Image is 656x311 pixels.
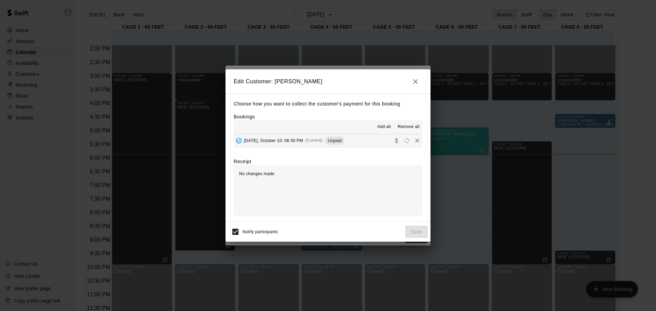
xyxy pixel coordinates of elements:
h2: Edit Customer: [PERSON_NAME] [225,69,430,94]
span: Reschedule [402,138,412,143]
span: Remove all [398,124,420,130]
label: Bookings [234,114,255,119]
span: No changes made [239,171,274,176]
span: Add all [377,124,391,130]
span: (Current) [305,138,323,143]
button: Remove all [395,122,422,132]
button: Added - Collect Payment[DATE], October 10: 06:30 PM(Current)UnpaidCollect paymentRescheduleRemove [234,134,422,147]
span: Collect payment [392,138,402,143]
button: Added - Collect Payment [234,136,244,146]
p: Choose how you want to collect the customer's payment for this booking [234,100,422,108]
span: [DATE], October 10: 06:30 PM [244,138,303,143]
span: Remove [412,138,422,143]
span: Notify participants [243,229,278,234]
span: Unpaid [325,138,344,143]
button: Add all [373,122,395,132]
label: Receipt [234,158,251,165]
